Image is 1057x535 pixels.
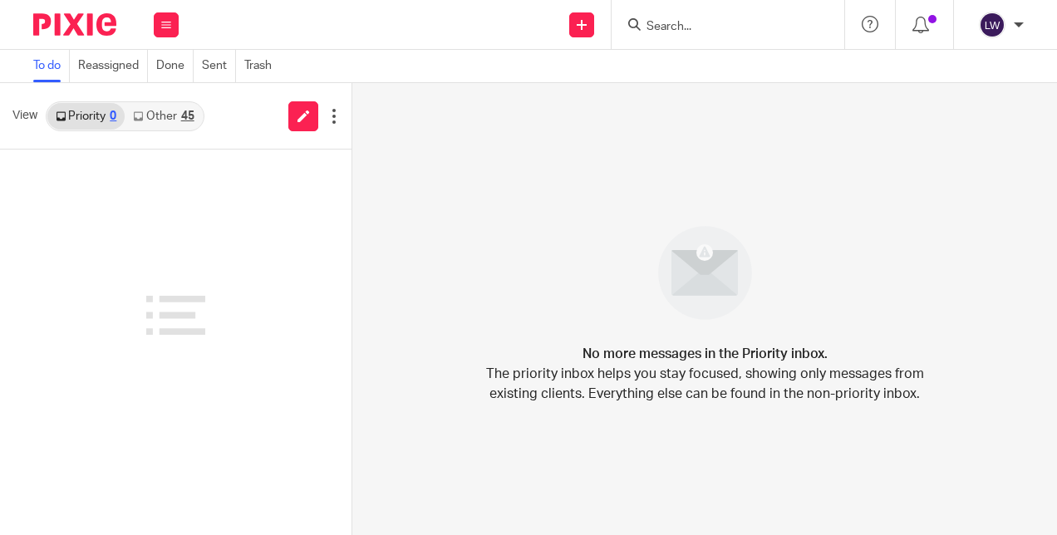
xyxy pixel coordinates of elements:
a: To do [33,50,70,82]
h4: No more messages in the Priority inbox. [583,344,828,364]
a: Other45 [125,103,202,130]
a: Priority0 [47,103,125,130]
div: 0 [110,110,116,122]
a: Done [156,50,194,82]
img: svg%3E [979,12,1005,38]
span: View [12,107,37,125]
img: Pixie [33,13,116,36]
img: image [647,215,763,331]
a: Sent [202,50,236,82]
input: Search [645,20,794,35]
a: Reassigned [78,50,148,82]
a: Trash [244,50,280,82]
p: The priority inbox helps you stay focused, showing only messages from existing clients. Everythin... [484,364,925,404]
div: 45 [181,110,194,122]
